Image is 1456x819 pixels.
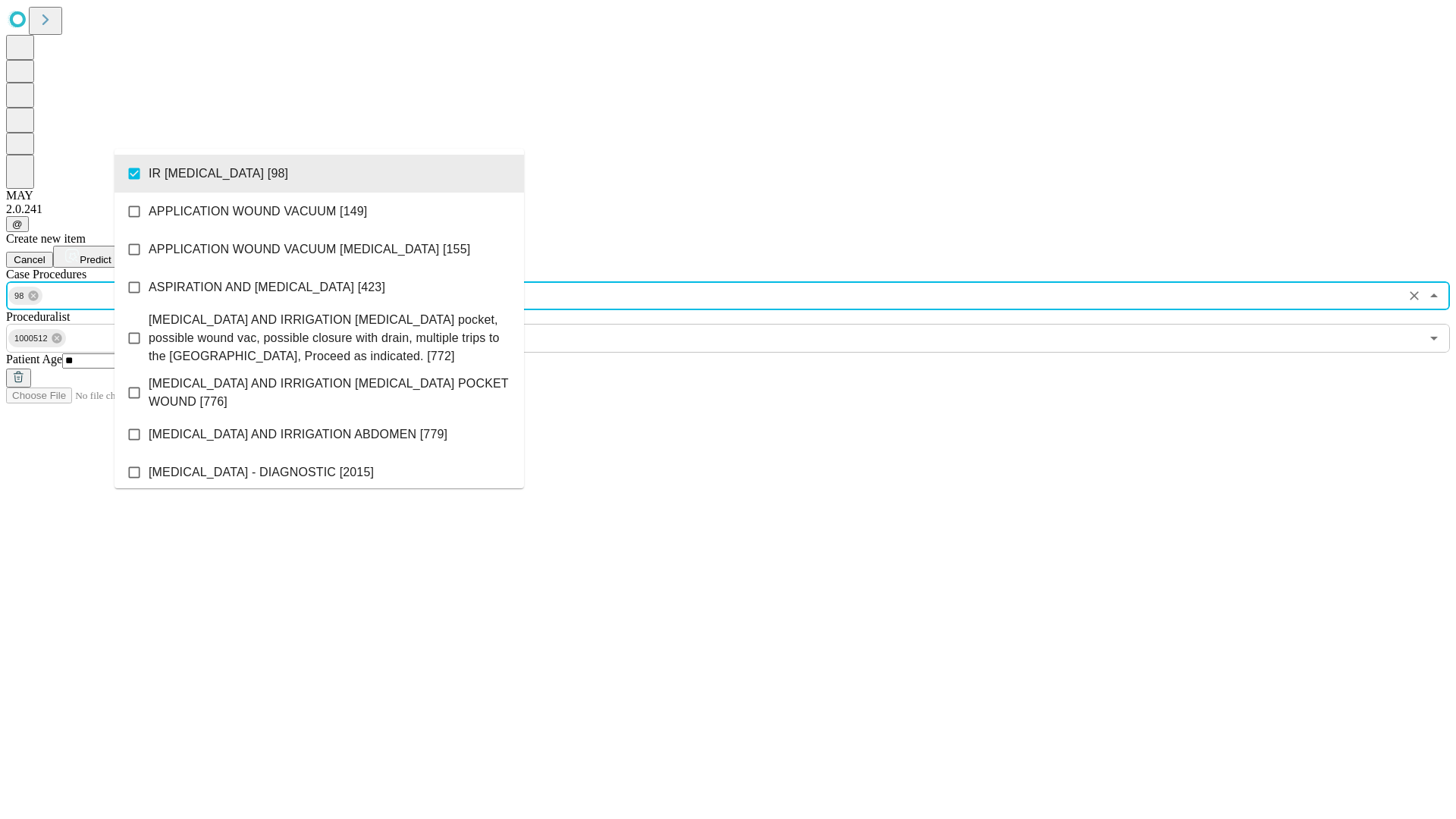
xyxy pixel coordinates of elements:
[6,216,29,232] button: @
[149,425,447,444] span: [MEDICAL_DATA] AND IRRIGATION ABDOMEN [779]
[8,329,66,347] div: 1000512
[6,252,53,268] button: Cancel
[14,254,45,265] span: Cancel
[6,353,62,366] span: Patient Age
[6,310,70,323] span: Proceduralist
[1423,285,1445,306] button: Close
[149,375,512,411] span: [MEDICAL_DATA] AND IRRIGATION [MEDICAL_DATA] POCKET WOUND [776]
[149,202,367,221] span: APPLICATION WOUND VACUUM [149]
[6,202,1450,216] div: 2.0.241
[12,218,23,230] span: @
[149,311,512,366] span: [MEDICAL_DATA] AND IRRIGATION [MEDICAL_DATA] pocket, possible wound vac, possible closure with dr...
[149,165,288,183] span: IR [MEDICAL_DATA] [98]
[6,232,86,245] span: Create new item
[53,246,123,268] button: Predict
[8,330,54,347] span: 1000512
[1423,328,1445,349] button: Open
[6,268,86,281] span: Scheduled Procedure
[8,287,42,305] div: 98
[1404,285,1425,306] button: Clear
[149,463,374,482] span: [MEDICAL_DATA] - DIAGNOSTIC [2015]
[149,240,470,259] span: APPLICATION WOUND VACUUM [MEDICAL_DATA] [155]
[149,278,385,297] span: ASPIRATION AND [MEDICAL_DATA] [423]
[80,254,111,265] span: Predict
[8,287,30,305] span: 98
[6,189,1450,202] div: MAY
